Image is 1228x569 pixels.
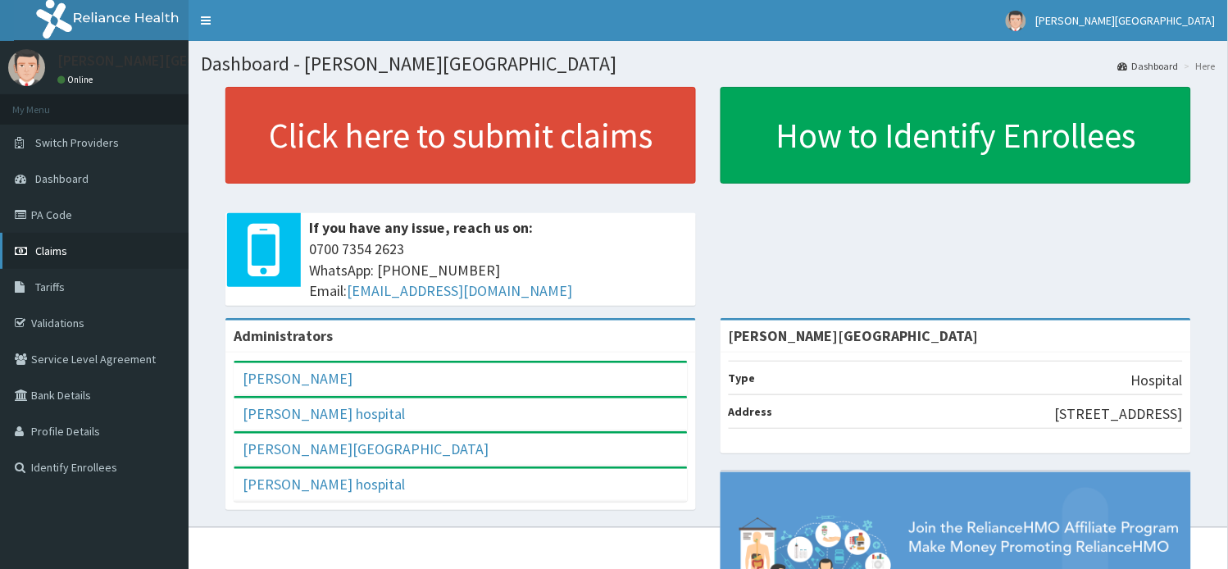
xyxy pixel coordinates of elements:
img: User Image [8,49,45,86]
a: [PERSON_NAME] hospital [243,475,405,494]
span: Tariffs [35,280,65,294]
a: [EMAIL_ADDRESS][DOMAIN_NAME] [347,281,572,300]
a: Click here to submit claims [225,87,696,184]
a: [PERSON_NAME] hospital [243,404,405,423]
a: [PERSON_NAME][GEOGRAPHIC_DATA] [243,439,489,458]
span: Switch Providers [35,135,119,150]
a: Dashboard [1118,59,1179,73]
p: Hospital [1131,370,1183,391]
a: Online [57,74,97,85]
a: How to Identify Enrollees [721,87,1191,184]
p: [STREET_ADDRESS] [1055,403,1183,425]
b: Administrators [234,326,333,345]
b: Address [729,404,773,419]
a: [PERSON_NAME] [243,369,352,388]
img: User Image [1006,11,1026,31]
span: Dashboard [35,171,89,186]
li: Here [1180,59,1216,73]
strong: [PERSON_NAME][GEOGRAPHIC_DATA] [729,326,979,345]
span: Claims [35,244,67,258]
b: Type [729,371,756,385]
p: [PERSON_NAME][GEOGRAPHIC_DATA] [57,53,300,68]
span: 0700 7354 2623 WhatsApp: [PHONE_NUMBER] Email: [309,239,688,302]
h1: Dashboard - [PERSON_NAME][GEOGRAPHIC_DATA] [201,53,1216,75]
span: [PERSON_NAME][GEOGRAPHIC_DATA] [1036,13,1216,28]
b: If you have any issue, reach us on: [309,218,533,237]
